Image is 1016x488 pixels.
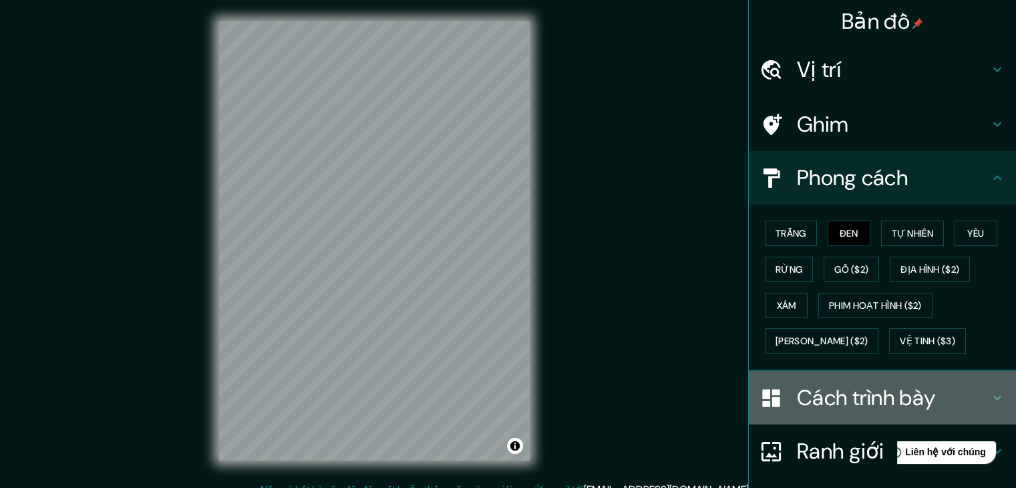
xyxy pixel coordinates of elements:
font: Ghim [797,110,848,138]
button: Chuyển đổi thuộc tính [507,438,523,454]
button: Phim hoạt hình ($2) [818,293,933,318]
button: Yêu [955,221,997,246]
font: Yêu [967,227,984,239]
button: Đen [828,221,870,246]
font: Rừng [776,263,802,275]
font: Phim hoạt hình ($2) [829,299,922,312]
font: Ranh giới [797,437,884,465]
font: Xám [777,299,796,312]
font: Trắng [776,227,806,239]
font: Tự nhiên [892,227,933,239]
button: Vệ tinh ($3) [889,328,966,354]
img: pin-icon.png [912,18,923,29]
font: Địa hình ($2) [900,263,959,275]
div: Vị trí [749,43,1016,96]
button: Gỗ ($2) [824,257,879,282]
canvas: Bản đồ [219,21,530,461]
div: Ranh giới [749,424,1016,478]
div: Cách trình bày [749,371,1016,424]
button: [PERSON_NAME] ($2) [765,328,878,354]
font: Phong cách [797,164,908,192]
font: Đen [840,227,858,239]
div: Phong cách [749,151,1016,205]
button: Địa hình ($2) [890,257,970,282]
font: Vệ tinh ($3) [900,336,955,348]
iframe: Trợ giúp trình khởi chạy tiện ích [897,436,1001,473]
font: Gỗ ($2) [834,263,868,275]
button: Tự nhiên [881,221,944,246]
div: Ghim [749,98,1016,151]
button: Trắng [765,221,817,246]
button: Xám [765,293,808,318]
button: Rừng [765,257,813,282]
font: [PERSON_NAME] ($2) [776,336,868,348]
font: Cách trình bày [797,384,935,412]
font: Vị trí [797,55,841,84]
font: Bản đồ [842,7,910,35]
